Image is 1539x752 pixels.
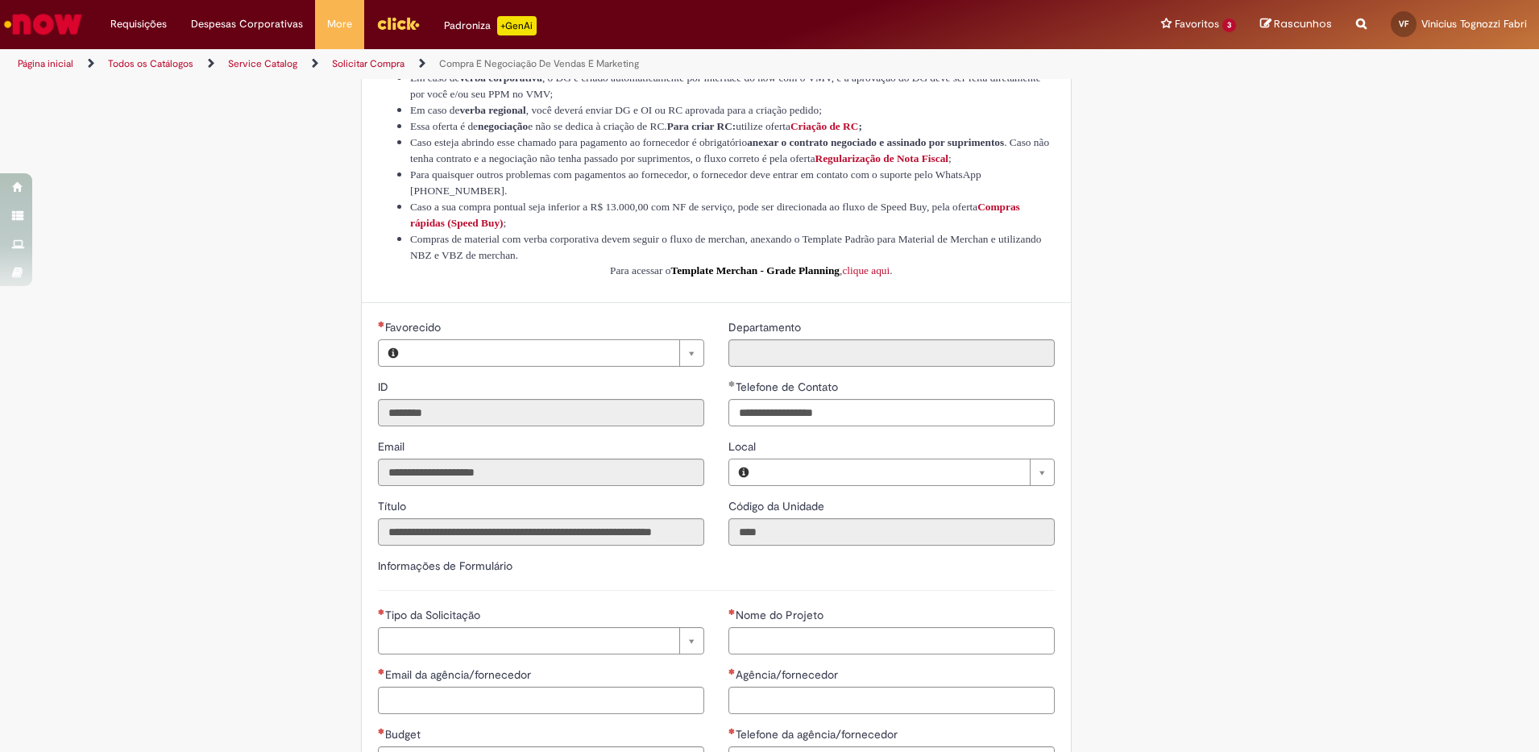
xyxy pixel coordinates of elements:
[378,609,385,615] span: Necessários
[736,667,841,682] span: Agência/fornecedor
[385,608,483,622] span: Tipo da Solicitação
[747,136,1004,148] span: anexar o contrato negociado e assinado por suprimentos
[379,340,408,366] button: Favorecido, Visualizar este registro
[378,379,392,395] label: Somente leitura - ID
[410,120,478,132] span: Essa oferta é de
[378,498,409,514] label: Somente leitura - Título
[758,459,1054,485] a: Limpar campo Local
[1222,19,1236,32] span: 3
[378,518,704,546] input: Título
[378,380,392,394] span: Somente leitura - ID
[378,668,385,675] span: Necessários
[410,72,459,84] span: Em caso de
[790,120,858,132] span: Criação de RC
[191,16,303,32] span: Despesas Corporativas
[528,120,666,132] span: e não se dedica à criação de RC.
[385,727,424,742] span: Budget
[444,16,537,35] div: Padroniza
[110,16,167,32] span: Requisições
[728,339,1055,367] input: Departamento
[408,340,703,366] a: Limpar campo Favorecido
[736,608,827,622] span: Nome do Projeto
[728,320,804,334] span: Somente leitura - Departamento
[728,399,1055,426] input: Telefone de Contato
[728,499,828,513] span: Somente leitura - Código da Unidade
[728,380,736,387] span: Obrigatório Preenchido
[815,151,948,165] a: Regularização de Nota Fiscal
[108,57,193,70] a: Todos os Catálogos
[385,667,534,682] span: Email da agência/fornecedor
[610,264,671,276] span: Para acessar o
[410,136,747,148] span: Caso esteja abrindo esse chamado para pagamento ao fornecedor é obrigatório
[1260,17,1332,32] a: Rascunhos
[1175,16,1219,32] span: Favoritos
[728,728,736,734] span: Necessários
[18,57,73,70] a: Página inicial
[376,11,420,35] img: click_logo_yellow_360x200.png
[378,459,704,486] input: Email
[1274,16,1332,31] span: Rascunhos
[728,439,759,454] span: Local
[332,57,404,70] a: Solicitar Compra
[378,499,409,513] span: Somente leitura - Título
[497,16,537,35] p: +GenAi
[327,16,352,32] span: More
[670,264,840,276] span: Template Merchan - Grade Planning
[736,120,790,132] span: utilize oferta
[378,559,512,573] label: Informações de Formulário
[842,264,890,276] a: clique aqui
[729,459,758,485] button: Local, Visualizar este registro
[858,120,861,132] span: ;
[736,380,841,394] span: Telefone de Contato
[228,57,297,70] a: Service Catalog
[1399,19,1408,29] span: VF
[890,264,892,276] span: .
[728,627,1055,654] input: Nome do Projeto
[815,152,948,164] span: Regularização de Nota Fiscal
[728,609,736,615] span: Necessários
[378,438,408,455] label: Somente leitura - Email
[736,727,901,742] span: Telefone da agência/fornecedor
[410,104,459,116] span: Em caso de
[504,217,507,229] span: ;
[410,72,1041,100] span: , o DG é criado automaticamente por interface do now com o VMV, e a aprovação do DG deve ser feit...
[410,199,1020,230] a: Compras rápidas (Speed Buy)
[385,320,444,334] span: Necessários - Favorecido
[378,321,385,327] span: Necessários
[439,57,639,70] a: Compra E Negociação De Vendas E Marketing
[526,104,822,116] span: , você deverá enviar DG e OI ou RC aprovada para a criação pedido;
[840,264,842,276] span: ,
[378,439,408,454] span: Somente leitura - Email
[378,728,385,734] span: Necessários
[410,233,1041,261] span: Compras de material com verba corporativa devem seguir o fluxo de merchan, anexando o Template Pa...
[728,518,1055,546] input: Código da Unidade
[728,319,804,335] label: Somente leitura - Departamento
[667,120,736,132] span: Para criar RC:
[459,72,542,84] span: verba corporativa
[2,8,85,40] img: ServiceNow
[378,627,704,654] a: Limpar campo Tipo da Solicitação
[728,668,736,675] span: Necessários
[410,201,977,213] span: Caso a sua compra pontual seja inferior a R$ 13.000,00 com NF de serviço, pode ser direcionada ao...
[478,120,528,132] span: negociação
[378,399,704,426] input: ID
[728,498,828,514] label: Somente leitura - Código da Unidade
[728,687,1055,714] input: Agência/fornecedor
[459,104,525,116] span: verba regional
[948,152,952,164] span: ;
[410,168,981,197] span: Para quaisquer outros problemas com pagamentos ao fornecedor, o fornecedor deve entrar em contato...
[12,49,1014,79] ul: Trilhas de página
[378,687,704,714] input: Email da agência/fornecedor
[1421,17,1527,31] span: Vinicius Tognozzi Fabri
[790,118,858,133] a: Criação de RC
